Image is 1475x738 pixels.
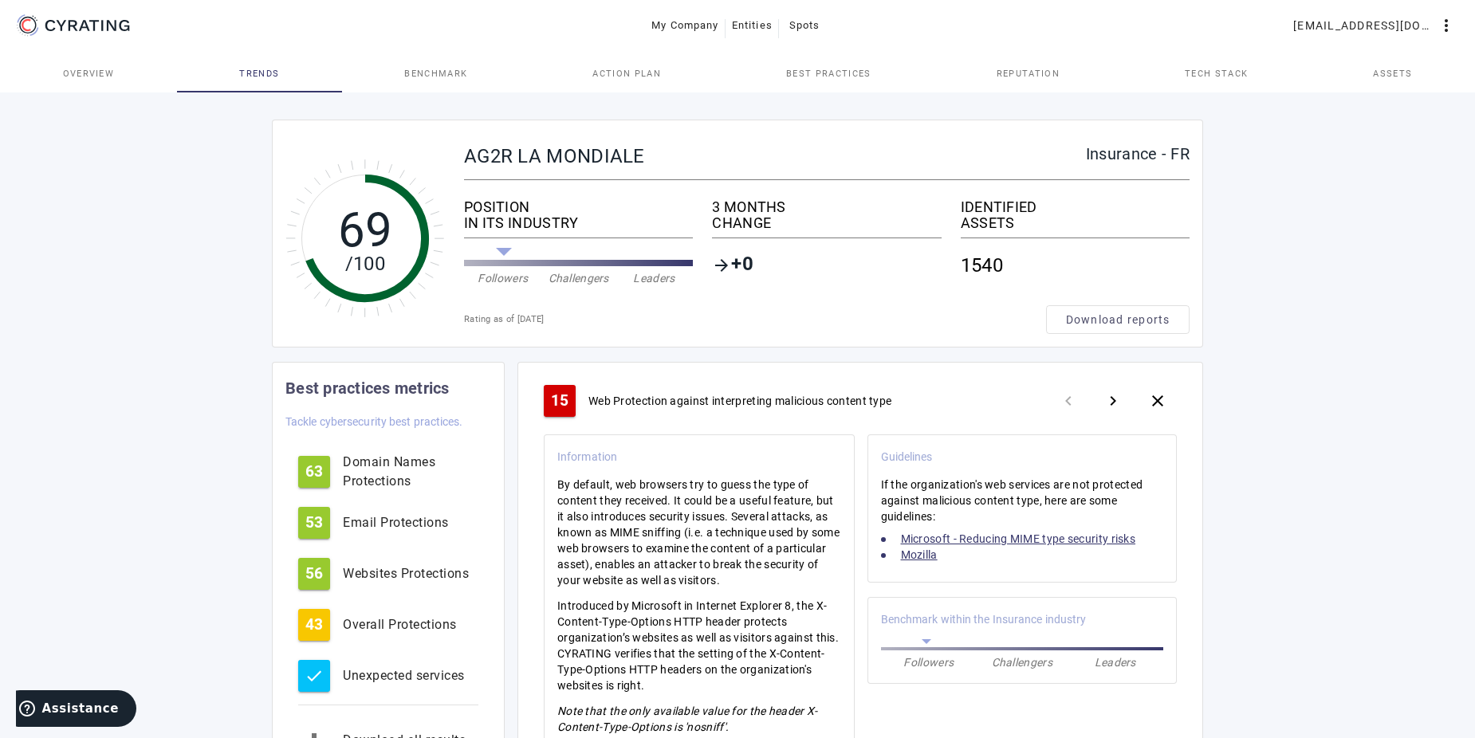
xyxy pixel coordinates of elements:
div: 3 MONTHS [712,199,941,215]
button: My Company [645,11,726,40]
div: Websites Protections [343,564,478,583]
button: Download reports [1046,305,1190,334]
tspan: /100 [345,253,385,275]
div: IN ITS INDUSTRY [464,215,693,231]
div: Email Protections [343,513,478,532]
span: 43 [305,617,323,633]
span: Entities [732,13,773,38]
iframe: Ouvre un widget dans lequel vous pouvez trouver plus d’informations [16,690,136,730]
div: Followers [465,270,541,286]
mat-icon: check [305,666,324,685]
p: By default, web browsers try to guess the type of content they received. It could be a useful fea... [557,477,841,588]
mat-card-subtitle: Guidelines [881,448,933,465]
span: [EMAIL_ADDRESS][DOMAIN_NAME] [1293,13,1437,38]
div: Leaders [1068,654,1162,670]
mat-icon: Next [1103,391,1123,410]
div: ASSETS [961,215,1190,231]
button: Spots [779,11,830,40]
div: Unexpected services [343,666,478,685]
span: Tech Stack [1185,69,1248,78]
button: 53Email Protections [285,501,491,545]
tspan: 69 [338,202,393,258]
div: Challengers [975,654,1068,670]
mat-card-subtitle: Tackle cybersecurity best practices. [285,413,463,430]
button: close [1139,382,1177,420]
button: [EMAIL_ADDRESS][DOMAIN_NAME] [1287,11,1462,40]
g: CYRATING [45,20,130,31]
div: Followers [882,654,975,670]
div: Domain Names Protections [343,453,478,491]
mat-icon: close [1148,391,1167,410]
span: Trends [239,69,279,78]
button: Next [1094,382,1132,420]
span: My Company [651,13,719,38]
p: Note that the only available value for the header X-Content-Type-Options is 'nosniff'. [557,703,841,735]
div: Overall Protections [343,615,478,634]
p: Introduced by Microsoft in Internet Explorer 8, the X-Content-Type-Options HTTP header protects o... [557,598,841,693]
button: 63Domain Names Protections [285,449,491,494]
div: Insurance - FR [1086,146,1190,162]
mat-card-subtitle: Information [557,448,617,465]
span: If the organization's web services are not protected against malicious content type, here are som... [881,478,1163,563]
div: Challengers [541,270,616,286]
span: Spots [789,13,820,38]
div: Leaders [616,270,692,286]
span: Reputation [997,69,1060,78]
div: 1540 [961,245,1190,286]
div: AG2R LA MONDIALE [464,146,1086,167]
mat-icon: more_vert [1437,16,1456,35]
div: CHANGE [712,215,941,231]
span: Download reports [1066,312,1170,328]
span: 15 [551,393,569,409]
div: POSITION [464,199,693,215]
span: Overview [63,69,115,78]
mat-card-title: Best practices metrics [285,375,450,401]
span: Web Protection against interpreting malicious content type [588,393,891,409]
button: Unexpected services [285,654,491,698]
span: Best practices [786,69,871,78]
span: 63 [305,464,323,480]
a: Mozilla [901,548,938,561]
button: Entities [726,11,779,40]
a: Microsoft - Reducing MIME type security risks [901,532,1136,545]
span: +0 [731,256,753,275]
span: 56 [305,566,323,582]
mat-card-subtitle: Benchmark within the Insurance industry [881,610,1087,628]
span: 53 [305,515,323,531]
div: Rating as of [DATE] [464,312,1046,328]
mat-icon: arrow_forward [712,256,731,275]
span: Assets [1373,69,1412,78]
span: Benchmark [404,69,467,78]
button: 43Overall Protections [285,603,491,647]
span: Action Plan [592,69,661,78]
button: 56Websites Protections [285,552,491,596]
div: IDENTIFIED [961,199,1190,215]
